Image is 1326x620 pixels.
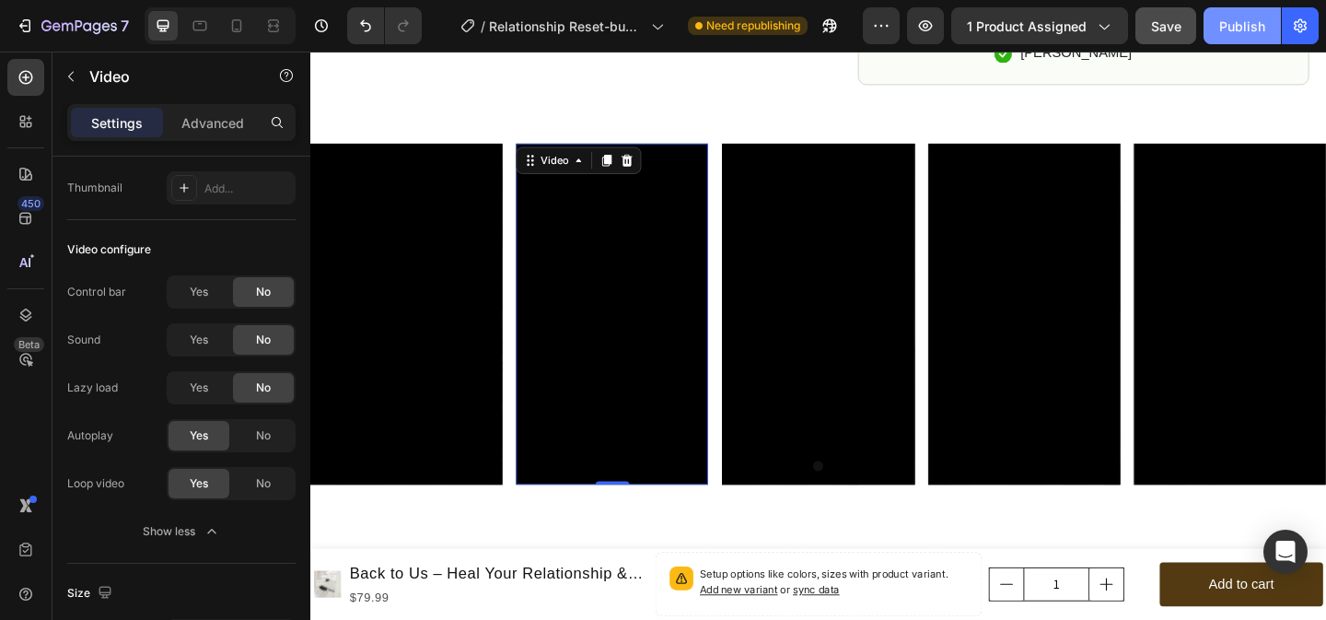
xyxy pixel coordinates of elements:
[1135,7,1196,44] button: Save
[173,539,931,611] strong: For couples who feel disconnected — but aren’t ready to give up
[310,52,1326,620] iframe: Design area
[256,475,271,492] span: No
[706,18,800,34] span: Need republishing
[256,380,271,396] span: No
[489,17,644,36] span: Relationship Reset-bundle
[256,332,271,348] span: No
[204,181,291,197] div: Add...
[181,113,244,133] p: Advanced
[424,560,715,595] p: Setup options like colors, sizes with product variant.
[190,332,208,348] span: Yes
[1204,7,1281,44] button: Publish
[525,579,576,592] span: sync data
[41,582,367,605] div: $79.99
[190,427,208,444] span: Yes
[672,99,881,472] iframe: Video
[67,180,122,196] div: Thumbnail
[256,427,271,444] span: No
[91,113,143,133] p: Settings
[67,241,151,258] div: Video configure
[547,445,558,456] button: Dot
[89,65,246,88] p: Video
[67,475,124,492] div: Loop video
[67,380,118,396] div: Lazy load
[977,567,1048,593] div: Add to cart
[347,7,422,44] div: Undo/Redo
[508,579,576,592] span: or
[190,284,208,300] span: Yes
[67,284,126,300] div: Control bar
[847,562,884,597] button: increment
[481,17,485,36] span: /
[190,380,208,396] span: Yes
[924,556,1101,604] button: Add to cart
[1263,530,1308,574] div: Open Intercom Messenger
[1219,17,1265,36] div: Publish
[739,562,775,597] button: decrement
[7,7,137,44] button: 7
[17,196,44,211] div: 450
[67,332,100,348] div: Sound
[41,554,367,582] h1: Back to Us – Heal Your Relationship & Grow Together
[967,17,1087,36] span: 1 product assigned
[67,427,113,444] div: Autoplay
[121,15,129,37] p: 7
[224,99,433,472] video: Video
[775,562,847,597] input: quantity
[67,581,116,606] div: Size
[424,579,508,592] span: Add new variant
[143,522,221,541] div: Show less
[256,284,271,300] span: No
[67,515,296,548] button: Show less
[14,337,44,352] div: Beta
[448,99,657,472] iframe: Video
[951,7,1128,44] button: 1 product assigned
[896,99,1105,472] iframe: Video
[1151,18,1181,34] span: Save
[190,475,208,492] span: Yes
[247,110,285,126] div: Video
